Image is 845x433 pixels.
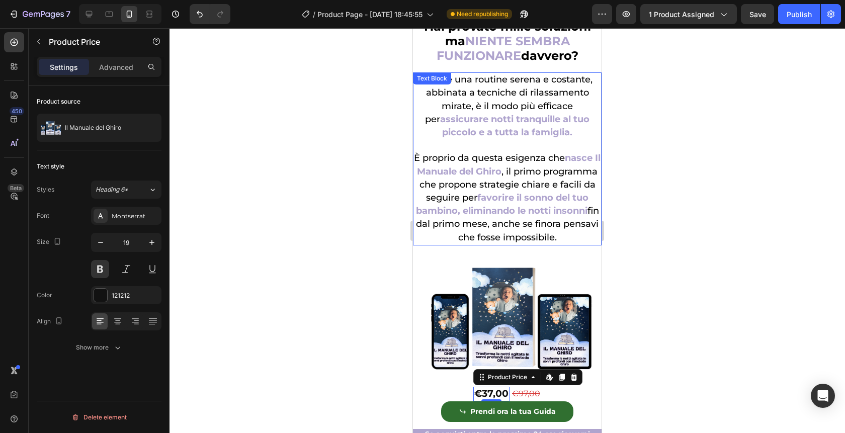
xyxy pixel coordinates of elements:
strong: NIENTE SEMBRA FUNZIONARE [24,6,157,35]
div: Delete element [71,411,127,423]
div: Text Block [2,46,36,55]
button: Prendi ora la tua Guida [28,373,160,394]
div: Product Price [73,344,116,354]
div: 450 [10,107,24,115]
button: 7 [4,4,75,24]
button: Delete element [37,409,161,425]
span: Save [749,10,766,19]
div: Product source [37,97,80,106]
button: 1 product assigned [640,4,737,24]
p: 7 [66,8,70,20]
p: Il Manuale del Ghiro [65,124,121,131]
button: Heading 6* [91,181,161,199]
div: Open Intercom Messenger [811,384,835,408]
div: Publish [787,9,812,20]
strong: davvero? [108,20,165,35]
div: Size [37,235,63,249]
span: fin dal primo mese, anche se finora pensavi che fosse impossibile. [3,177,186,214]
strong: nasce Il Manuale del Ghiro [4,124,188,148]
button: Show more [37,338,161,357]
div: Montserrat [112,212,159,221]
span: / [313,9,315,20]
div: Align [37,315,65,328]
span: Creare una routine serena e costante, abbinata a tecniche di rilassamento mirate, è il modo più... [9,46,180,97]
div: €97,00 [98,360,128,372]
p: Product Price [49,36,134,48]
div: Undo/Redo [190,4,230,24]
div: Font [37,211,49,220]
p: Settings [50,62,78,72]
span: Se acquisti entro le prossime 24 ore riceverai [12,401,177,410]
div: Show more [76,342,123,353]
span: , il primo programma che propone strategie chiare e facili da seguire per [7,138,185,175]
span: Product Page - [DATE] 18:45:55 [317,9,422,20]
button: Save [741,4,774,24]
div: Color [37,291,52,300]
span: 1 product assigned [649,9,714,20]
iframe: Design area [413,28,602,433]
span: È proprio da questa esigenza che [1,124,152,135]
img: product feature img [41,118,61,138]
div: Prendi ora la tua Guida [57,377,143,390]
span: Need republishing [457,10,508,19]
div: Beta [8,184,24,192]
div: 121212 [112,291,159,300]
p: Advanced [99,62,133,72]
button: Publish [778,4,820,24]
div: Styles [37,185,54,194]
strong: assicurare notti tranquille al tuo piccolo e a tutta la famiglia. [27,85,177,110]
div: €37,00 [60,359,97,373]
span: Heading 6* [96,185,128,194]
div: Text style [37,162,64,171]
strong: favorire il sonno del tuo bambino, eliminando le notti insonni [3,164,176,188]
